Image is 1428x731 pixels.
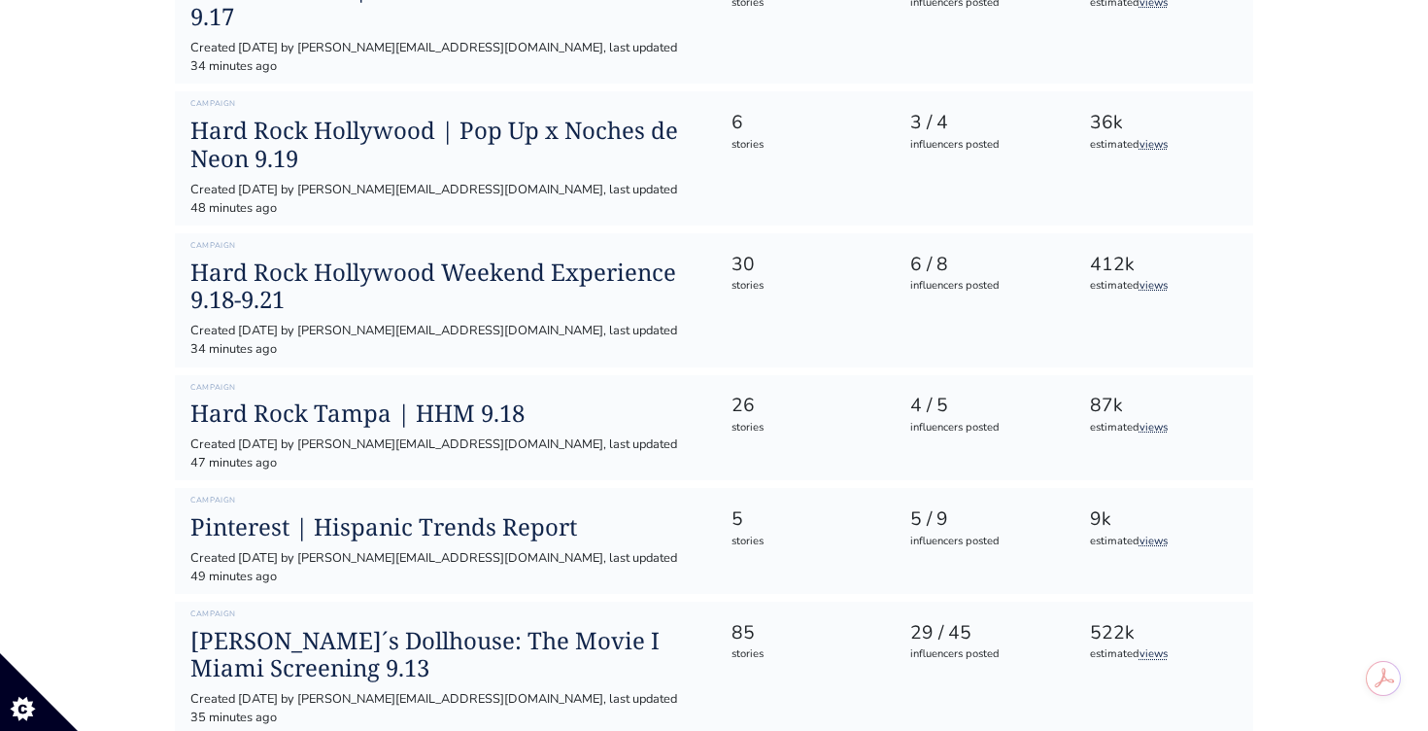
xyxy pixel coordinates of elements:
[910,534,1055,550] div: influencers posted
[190,322,699,359] div: Created [DATE] by [PERSON_NAME][EMAIL_ADDRESS][DOMAIN_NAME], last updated 34 minutes ago
[910,137,1055,154] div: influencers posted
[731,420,876,436] div: stories
[1090,505,1235,534] div: 9k
[1090,420,1235,436] div: estimated
[1139,278,1168,293] a: views
[190,496,699,505] h6: Campaign
[190,241,699,251] h6: Campaign
[1090,392,1235,420] div: 87k
[731,109,876,137] div: 6
[1139,534,1168,548] a: views
[1139,137,1168,152] a: views
[1090,278,1235,295] div: estimated
[190,181,699,218] div: Created [DATE] by [PERSON_NAME][EMAIL_ADDRESS][DOMAIN_NAME], last updated 48 minutes ago
[910,109,1055,137] div: 3 / 4
[1090,109,1235,137] div: 36k
[190,690,699,727] div: Created [DATE] by [PERSON_NAME][EMAIL_ADDRESS][DOMAIN_NAME], last updated 35 minutes ago
[910,392,1055,420] div: 4 / 5
[190,513,699,541] a: Pinterest | Hispanic Trends Report
[910,420,1055,436] div: influencers posted
[190,259,699,315] a: Hard Rock Hollywood Weekend Experience 9.18-9.21
[1090,619,1235,647] div: 522k
[731,392,876,420] div: 26
[190,117,699,173] a: Hard Rock Hollywood | Pop Up x Noches de Neon 9.19
[731,251,876,279] div: 30
[731,646,876,663] div: stories
[910,278,1055,295] div: influencers posted
[1090,534,1235,550] div: estimated
[731,137,876,154] div: stories
[910,505,1055,534] div: 5 / 9
[190,435,699,472] div: Created [DATE] by [PERSON_NAME][EMAIL_ADDRESS][DOMAIN_NAME], last updated 47 minutes ago
[731,505,876,534] div: 5
[190,549,699,586] div: Created [DATE] by [PERSON_NAME][EMAIL_ADDRESS][DOMAIN_NAME], last updated 49 minutes ago
[1090,646,1235,663] div: estimated
[190,400,699,428] a: Hard Rock Tampa | HHM 9.18
[731,278,876,295] div: stories
[1139,420,1168,435] a: views
[190,99,699,109] h6: Campaign
[910,251,1055,279] div: 6 / 8
[731,619,876,647] div: 85
[190,383,699,393] h6: Campaign
[190,39,699,76] div: Created [DATE] by [PERSON_NAME][EMAIL_ADDRESS][DOMAIN_NAME], last updated 34 minutes ago
[910,646,1055,663] div: influencers posted
[1090,251,1235,279] div: 412k
[190,627,699,683] a: [PERSON_NAME]´s Dollhouse: The Movie I Miami Screening 9.13
[731,534,876,550] div: stories
[1139,646,1168,661] a: views
[1090,137,1235,154] div: estimated
[190,609,699,619] h6: Campaign
[910,619,1055,647] div: 29 / 45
